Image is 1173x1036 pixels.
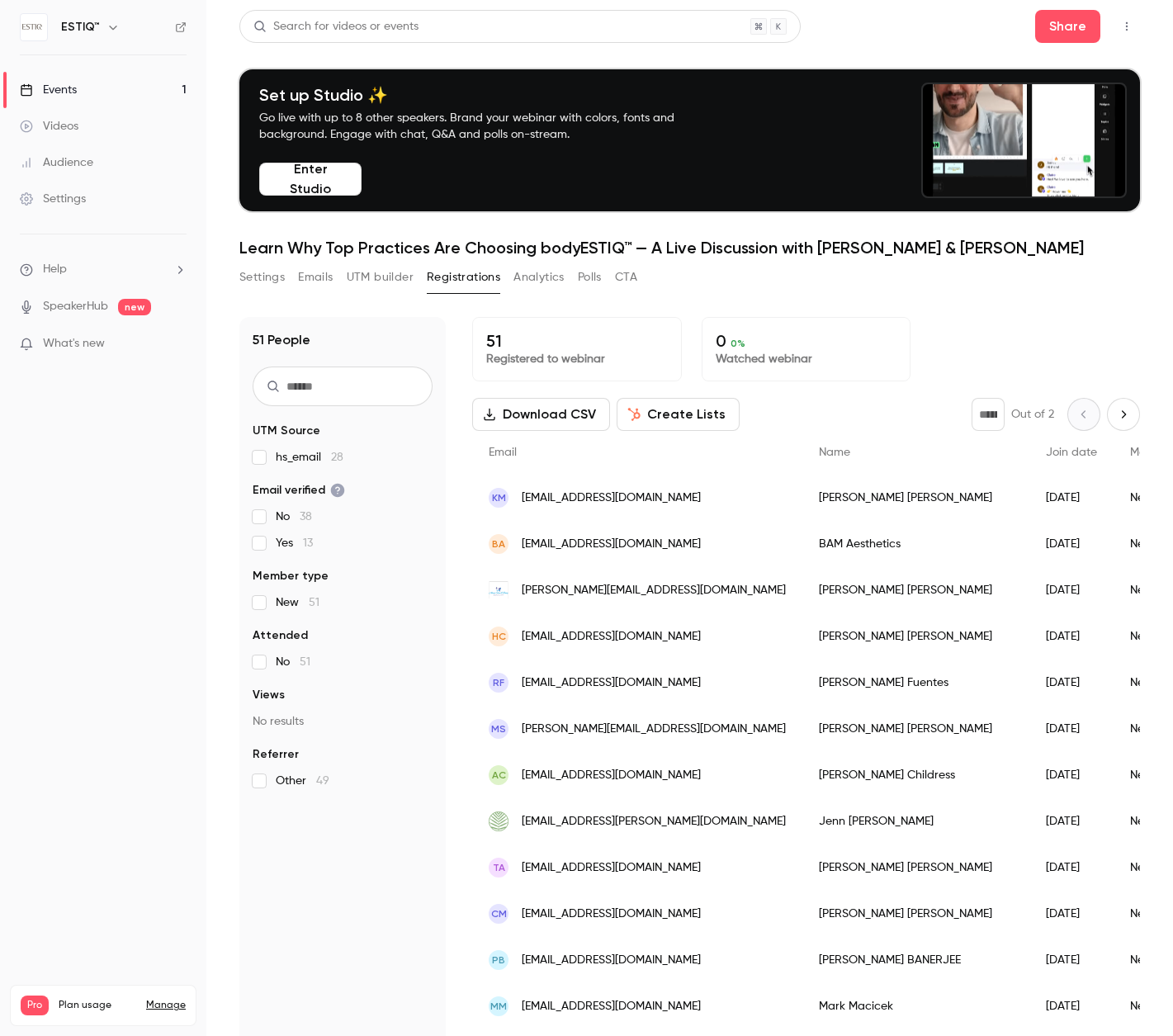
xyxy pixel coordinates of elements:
span: UTM Source [253,423,320,439]
button: Analytics [513,264,565,291]
div: [DATE] [1029,752,1114,798]
h4: Set up Studio ✨ [259,85,713,105]
div: Jenn [PERSON_NAME] [802,798,1029,844]
span: [EMAIL_ADDRESS][DOMAIN_NAME] [522,628,701,646]
p: Out of 2 [1011,406,1054,423]
span: Email verified [253,482,345,499]
span: Yes [276,535,313,551]
span: 28 [331,452,343,463]
span: [EMAIL_ADDRESS][DOMAIN_NAME] [522,906,701,923]
div: [DATE] [1029,475,1114,521]
img: aboutfaceandbodykaty.com [489,580,508,600]
button: Settings [239,264,285,291]
button: Registrations [427,264,500,291]
span: Member type [253,568,329,584]
img: westlakefreshaesthetics.com [489,811,508,831]
span: Views [253,687,285,703]
span: [PERSON_NAME][EMAIL_ADDRESS][DOMAIN_NAME] [522,721,786,738]
span: MM [490,999,507,1014]
p: 51 [486,331,668,351]
img: ESTIQ™ [21,14,47,40]
div: [PERSON_NAME] [PERSON_NAME] [802,475,1029,521]
span: [EMAIL_ADDRESS][DOMAIN_NAME] [522,536,701,553]
div: [PERSON_NAME] Fuentes [802,660,1029,706]
button: Create Lists [617,398,740,431]
span: BA [492,537,505,551]
span: PB [492,953,505,967]
span: New [276,594,319,611]
span: RF [493,675,504,690]
li: help-dropdown-opener [20,261,187,278]
div: Mark Macicek [802,983,1029,1029]
button: Download CSV [472,398,610,431]
div: [PERSON_NAME] [PERSON_NAME] [802,613,1029,660]
div: [PERSON_NAME] [PERSON_NAME] [802,844,1029,891]
span: 51 [309,597,319,608]
button: Next page [1107,398,1140,431]
span: Referrer [253,746,299,763]
h1: 51 People [253,330,310,350]
p: Registered to webinar [486,351,668,367]
span: No [276,509,312,525]
span: CM [491,906,507,921]
span: HC [492,629,506,644]
span: [EMAIL_ADDRESS][DOMAIN_NAME] [522,674,701,692]
section: facet-groups [253,423,433,789]
span: 51 [300,656,310,668]
button: CTA [615,264,637,291]
p: Go live with up to 8 other speakers. Brand your webinar with colors, fonts and background. Engage... [259,110,713,143]
div: [DATE] [1029,937,1114,983]
span: 13 [303,537,313,549]
span: 38 [300,511,312,523]
h1: Learn Why Top Practices Are Choosing bodyESTIQ™ — A Live Discussion with [PERSON_NAME] & [PERSON_... [239,238,1140,258]
div: [DATE] [1029,983,1114,1029]
span: [EMAIL_ADDRESS][PERSON_NAME][DOMAIN_NAME] [522,813,786,830]
div: Audience [20,154,93,171]
div: [DATE] [1029,798,1114,844]
span: AC [492,768,506,783]
span: Plan usage [59,999,136,1012]
div: [PERSON_NAME] [PERSON_NAME] [802,567,1029,613]
div: BAM Aesthetics [802,521,1029,567]
iframe: Noticeable Trigger [167,337,187,352]
span: 49 [316,775,329,787]
div: [DATE] [1029,567,1114,613]
div: [PERSON_NAME] Childress [802,752,1029,798]
button: Emails [298,264,333,291]
div: Search for videos or events [253,18,419,35]
button: Share [1035,10,1100,43]
span: Join date [1046,447,1097,458]
button: UTM builder [347,264,414,291]
span: [PERSON_NAME][EMAIL_ADDRESS][DOMAIN_NAME] [522,582,786,599]
a: SpeakerHub [43,298,108,315]
span: Email [489,447,517,458]
span: Attended [253,627,308,644]
div: [DATE] [1029,521,1114,567]
div: [DATE] [1029,844,1114,891]
span: MS [491,721,506,736]
div: [DATE] [1029,891,1114,937]
span: Pro [21,996,49,1015]
div: Settings [20,191,86,207]
span: new [118,299,151,315]
p: 0 [716,331,897,351]
div: Videos [20,118,78,135]
span: KM [492,490,506,505]
span: [EMAIL_ADDRESS][DOMAIN_NAME] [522,767,701,784]
a: Manage [146,999,186,1012]
div: [DATE] [1029,706,1114,752]
button: Polls [578,264,602,291]
span: [EMAIL_ADDRESS][DOMAIN_NAME] [522,490,701,507]
span: [EMAIL_ADDRESS][DOMAIN_NAME] [522,998,701,1015]
p: No results [253,713,433,730]
span: hs_email [276,449,343,466]
div: [DATE] [1029,660,1114,706]
div: Events [20,82,77,98]
p: Watched webinar [716,351,897,367]
div: [PERSON_NAME] BANERJEE [802,937,1029,983]
div: [PERSON_NAME] [PERSON_NAME] [802,891,1029,937]
span: Other [276,773,329,789]
div: [DATE] [1029,613,1114,660]
span: No [276,654,310,670]
span: 0 % [731,338,745,349]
